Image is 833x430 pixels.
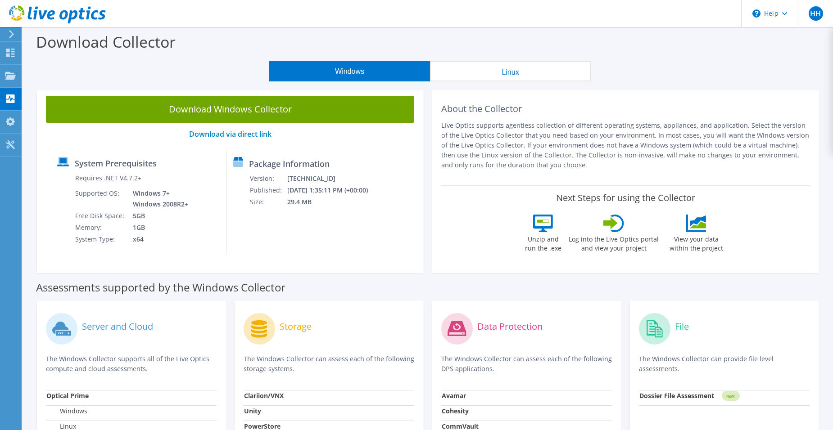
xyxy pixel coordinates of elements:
[249,196,287,208] td: Size:
[441,354,612,374] p: The Windows Collector can assess each of the following DPS applications.
[249,159,330,168] label: Package Information
[75,222,126,233] td: Memory:
[287,196,380,208] td: 29.4 MB
[46,407,87,416] label: Windows
[46,354,217,374] p: The Windows Collector supports all of the Live Optics compute and cloud assessments.
[75,174,141,183] label: Requires .NET V4.7.2+
[249,173,287,184] td: Version:
[126,233,190,245] td: x64
[82,322,153,331] label: Server and Cloud
[556,193,695,203] label: Next Steps for using the Collector
[752,9,761,18] svg: \n
[809,6,823,21] span: HH
[522,232,564,253] label: Unzip and run the .exe
[269,61,430,81] button: Windows
[75,188,126,210] td: Supported OS:
[36,283,285,292] label: Assessments supported by the Windows Collector
[664,232,729,253] label: View your data within the project
[287,184,380,196] td: [DATE] 1:35:11 PM (+00:00)
[244,391,284,400] strong: Clariion/VNX
[280,322,312,331] label: Storage
[126,188,190,210] td: Windows 7+ Windows 2008R2+
[441,121,810,170] p: Live Optics supports agentless collection of different operating systems, appliances, and applica...
[675,322,689,331] label: File
[430,61,591,81] button: Linux
[568,232,659,253] label: Log into the Live Optics portal and view your project
[46,391,89,400] strong: Optical Prime
[75,233,126,245] td: System Type:
[477,322,543,331] label: Data Protection
[287,173,380,184] td: [TECHNICAL_ID]
[639,354,810,374] p: The Windows Collector can provide file level assessments.
[244,407,261,415] strong: Unity
[126,210,190,222] td: 5GB
[75,159,157,168] label: System Prerequisites
[639,391,714,400] strong: Dossier File Assessment
[46,96,414,123] a: Download Windows Collector
[249,184,287,196] td: Published:
[189,129,272,139] a: Download via direct link
[442,391,466,400] strong: Avamar
[36,31,176,52] label: Download Collector
[126,222,190,233] td: 1GB
[244,354,414,374] p: The Windows Collector can assess each of the following storage systems.
[442,407,469,415] strong: Cohesity
[75,210,126,222] td: Free Disk Space:
[726,394,735,399] tspan: NEW!
[441,103,810,114] h2: About the Collector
